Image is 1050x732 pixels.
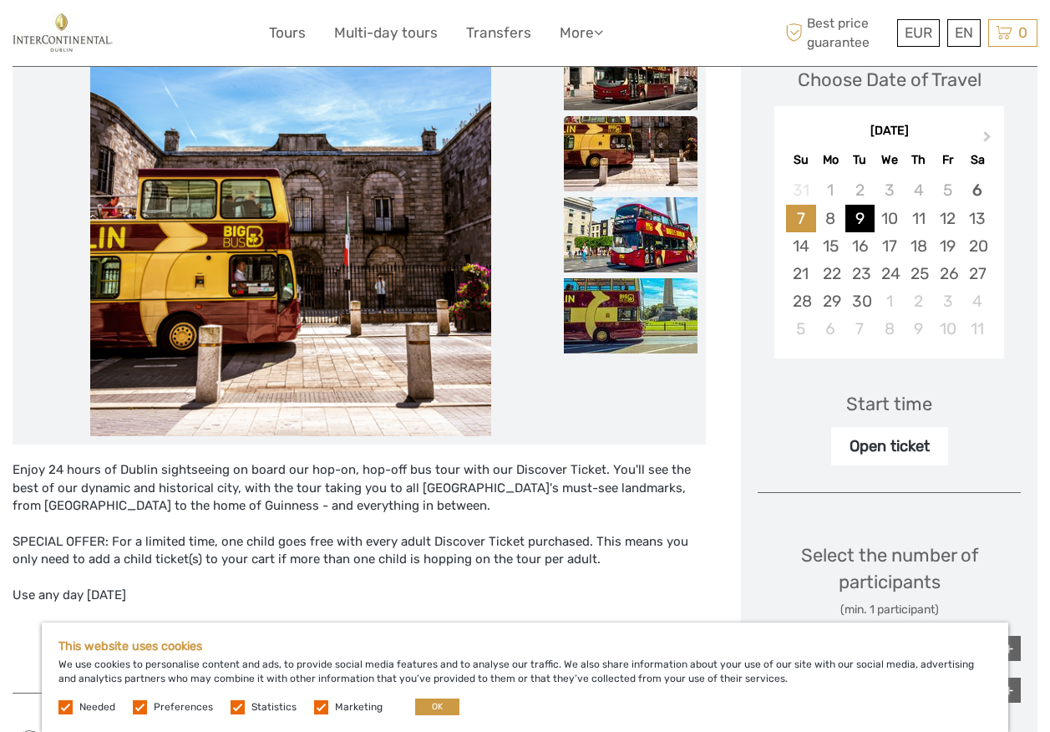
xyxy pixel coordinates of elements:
[786,205,815,232] div: Choose Sunday, September 7th, 2025
[779,176,998,343] div: month 2025-09
[192,26,212,46] button: Open LiveChat chat widget
[466,21,531,45] a: Transfers
[781,14,893,51] span: Best price guarantee
[816,176,845,204] div: Not available Monday, September 1st, 2025
[933,176,962,204] div: Not available Friday, September 5th, 2025
[23,29,189,43] p: We're away right now. Please check back later!
[13,534,688,567] span: SPECIAL OFFER: For a limited time, one child goes free with every adult Discover Ticket purchased...
[996,636,1021,661] div: +
[962,315,992,343] div: Choose Saturday, October 11th, 2025
[816,205,845,232] div: Choose Monday, September 8th, 2025
[904,176,933,204] div: Not available Thursday, September 4th, 2025
[962,176,992,204] div: Choose Saturday, September 6th, 2025
[875,287,904,315] div: Choose Wednesday, October 1st, 2025
[875,176,904,204] div: Not available Wednesday, September 3rd, 2025
[904,287,933,315] div: Choose Thursday, October 2nd, 2025
[947,19,981,47] div: EN
[1016,24,1030,41] span: 0
[564,278,697,353] img: e5b3a90348384e9581c61978ced89d97_slider_thumbnail.jpg
[560,21,603,45] a: More
[875,205,904,232] div: Choose Wednesday, September 10th, 2025
[845,315,875,343] div: Choose Tuesday, October 7th, 2025
[933,205,962,232] div: Choose Friday, September 12th, 2025
[933,232,962,260] div: Choose Friday, September 19th, 2025
[154,700,213,714] label: Preferences
[758,602,1021,618] div: (min. 1 participant)
[79,700,115,714] label: Needed
[933,287,962,315] div: Choose Friday, October 3rd, 2025
[933,260,962,287] div: Choose Friday, September 26th, 2025
[875,232,904,260] div: Choose Wednesday, September 17th, 2025
[786,287,815,315] div: Choose Sunday, September 28th, 2025
[816,232,845,260] div: Choose Monday, September 15th, 2025
[564,116,697,191] img: 638a678e116d47a589ac1d3047e47235_slider_thumbnail.jpg
[904,205,933,232] div: Choose Thursday, September 11th, 2025
[13,462,691,513] span: Enjoy 24 hours of Dublin sightseeing on board our hop-on, hop-off bus tour with our Discover Tick...
[996,678,1021,703] div: +
[786,176,815,204] div: Not available Sunday, August 31st, 2025
[846,391,932,417] div: Start time
[962,287,992,315] div: Choose Saturday, October 4th, 2025
[786,149,815,171] div: Su
[251,700,297,714] label: Statistics
[962,205,992,232] div: Choose Saturday, September 13th, 2025
[875,315,904,343] div: Choose Wednesday, October 8th, 2025
[962,232,992,260] div: Choose Saturday, September 20th, 2025
[831,427,948,465] div: Open ticket
[335,700,383,714] label: Marketing
[962,149,992,171] div: Sa
[904,315,933,343] div: Choose Thursday, October 9th, 2025
[786,260,815,287] div: Choose Sunday, September 21st, 2025
[904,260,933,287] div: Choose Thursday, September 25th, 2025
[904,149,933,171] div: Th
[269,21,306,45] a: Tours
[816,315,845,343] div: Choose Monday, October 6th, 2025
[845,232,875,260] div: Choose Tuesday, September 16th, 2025
[875,260,904,287] div: Choose Wednesday, September 24th, 2025
[845,149,875,171] div: Tu
[564,35,697,110] img: ce8cb3ac09da420ab39dffe7e45e8a18_slider_thumbnail.jpg
[334,21,438,45] a: Multi-day tours
[816,149,845,171] div: Mo
[933,315,962,343] div: Choose Friday, October 10th, 2025
[90,35,491,436] img: 638a678e116d47a589ac1d3047e47235_main_slider.jpg
[42,623,1008,732] div: We use cookies to personalise content and ads, to provide social media features and to analyse ou...
[875,149,904,171] div: We
[13,13,113,53] img: 1907-fcc56c82-fa32-4a21-8048-60c082612ef5_logo_small.jpg
[905,24,932,41] span: EUR
[845,287,875,315] div: Choose Tuesday, September 30th, 2025
[816,260,845,287] div: Choose Monday, September 22nd, 2025
[786,232,815,260] div: Choose Sunday, September 14th, 2025
[58,639,992,653] h5: This website uses cookies
[816,287,845,315] div: Choose Monday, September 29th, 2025
[845,205,875,232] div: Choose Tuesday, September 9th, 2025
[758,542,1021,618] div: Select the number of participants
[786,315,815,343] div: Choose Sunday, October 5th, 2025
[845,176,875,204] div: Not available Tuesday, September 2nd, 2025
[13,587,126,602] span: Use any day [DATE]
[845,260,875,287] div: Choose Tuesday, September 23rd, 2025
[962,260,992,287] div: Choose Saturday, September 27th, 2025
[564,197,697,272] img: 64aaea4a924942608f64ed18e1d67b2b_slider_thumbnail.jpg
[904,232,933,260] div: Choose Thursday, September 18th, 2025
[415,699,459,715] button: OK
[774,123,1004,140] div: [DATE]
[976,127,1002,154] button: Next Month
[933,149,962,171] div: Fr
[798,67,982,93] div: Choose Date of Travel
